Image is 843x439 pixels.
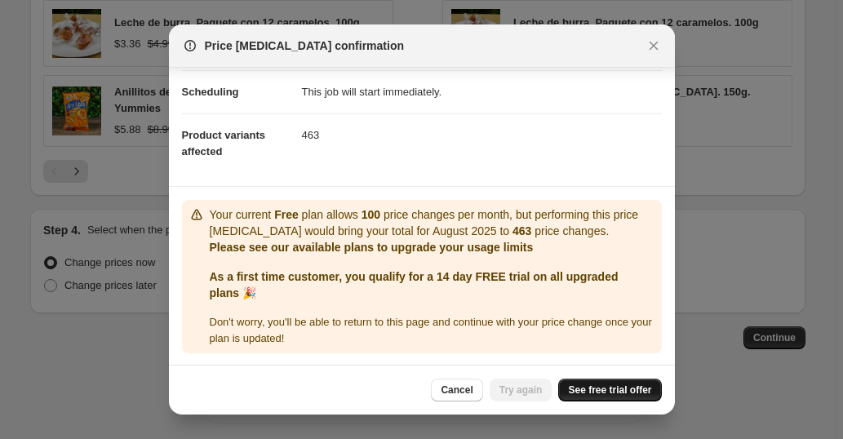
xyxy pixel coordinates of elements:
[182,129,266,157] span: Product variants affected
[210,316,652,344] span: Don ' t worry, you ' ll be able to return to this page and continue with your price change once y...
[302,113,662,157] dd: 463
[182,86,239,98] span: Scheduling
[302,70,662,113] dd: This job will start immediately.
[274,208,299,221] b: Free
[210,206,655,239] p: Your current plan allows price changes per month, but performing this price [MEDICAL_DATA] would ...
[558,379,661,401] a: See free trial offer
[210,239,655,255] p: Please see our available plans to upgrade your usage limits
[642,34,665,57] button: Close
[431,379,482,401] button: Cancel
[205,38,405,54] span: Price [MEDICAL_DATA] confirmation
[512,224,531,237] b: 463
[441,384,473,397] span: Cancel
[362,208,380,221] b: 100
[210,270,619,299] b: As a first time customer, you qualify for a 14 day FREE trial on all upgraded plans 🎉
[568,384,651,397] span: See free trial offer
